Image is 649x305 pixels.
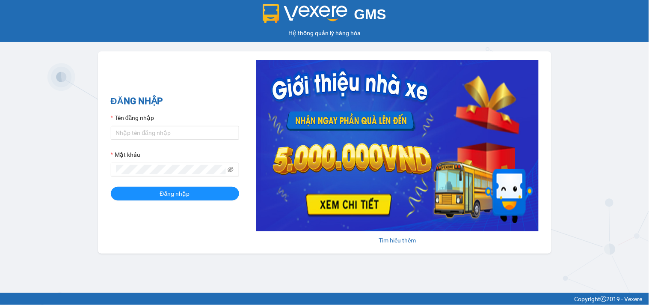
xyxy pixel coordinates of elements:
a: GMS [263,13,386,20]
span: eye-invisible [228,167,234,173]
span: GMS [354,6,386,22]
input: Mật khẩu [116,165,226,174]
input: Tên đăng nhập [111,126,239,140]
img: logo 2 [263,4,347,23]
div: Copyright 2019 - Vexere [6,294,643,304]
h2: ĐĂNG NHẬP [111,94,239,108]
button: Đăng nhập [111,187,239,200]
label: Mật khẩu [111,150,140,159]
span: Đăng nhập [160,189,190,198]
span: copyright [601,296,607,302]
div: Hệ thống quản lý hàng hóa [2,28,647,38]
img: banner-0 [256,60,539,231]
div: Tìm hiểu thêm [256,236,539,245]
label: Tên đăng nhập [111,113,154,123]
